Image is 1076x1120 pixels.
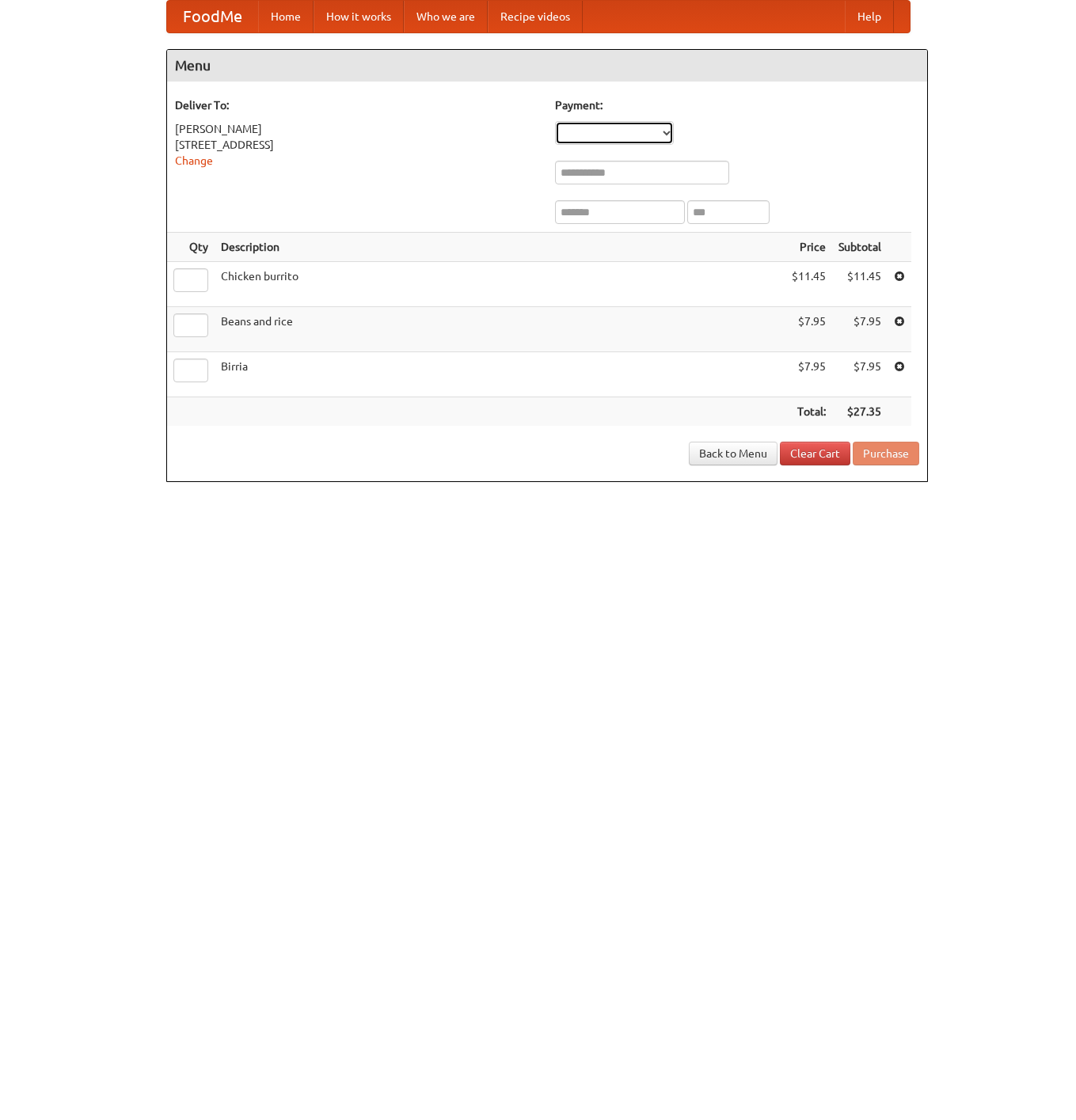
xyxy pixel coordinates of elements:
h5: Payment: [555,97,919,113]
td: $7.95 [785,307,832,352]
td: Birria [215,352,785,397]
a: Change [175,154,213,167]
a: Back to Menu [689,442,778,465]
a: Help [845,1,894,32]
th: Qty [167,233,215,262]
a: Clear Cart [780,442,850,465]
th: Description [215,233,785,262]
a: Home [258,1,314,32]
td: Chicken burrito [215,262,785,307]
h4: Menu [167,50,927,82]
a: Recipe videos [488,1,583,32]
button: Purchase [853,442,919,465]
th: $27.35 [832,397,888,427]
td: Beans and rice [215,307,785,352]
a: FoodMe [167,1,258,32]
div: [STREET_ADDRESS] [175,137,539,153]
th: Subtotal [832,233,888,262]
td: $11.45 [832,262,888,307]
div: [PERSON_NAME] [175,121,539,137]
th: Price [785,233,832,262]
td: $7.95 [832,352,888,397]
th: Total: [785,397,832,427]
a: How it works [314,1,404,32]
td: $11.45 [785,262,832,307]
h5: Deliver To: [175,97,539,113]
a: Who we are [404,1,488,32]
td: $7.95 [785,352,832,397]
td: $7.95 [832,307,888,352]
